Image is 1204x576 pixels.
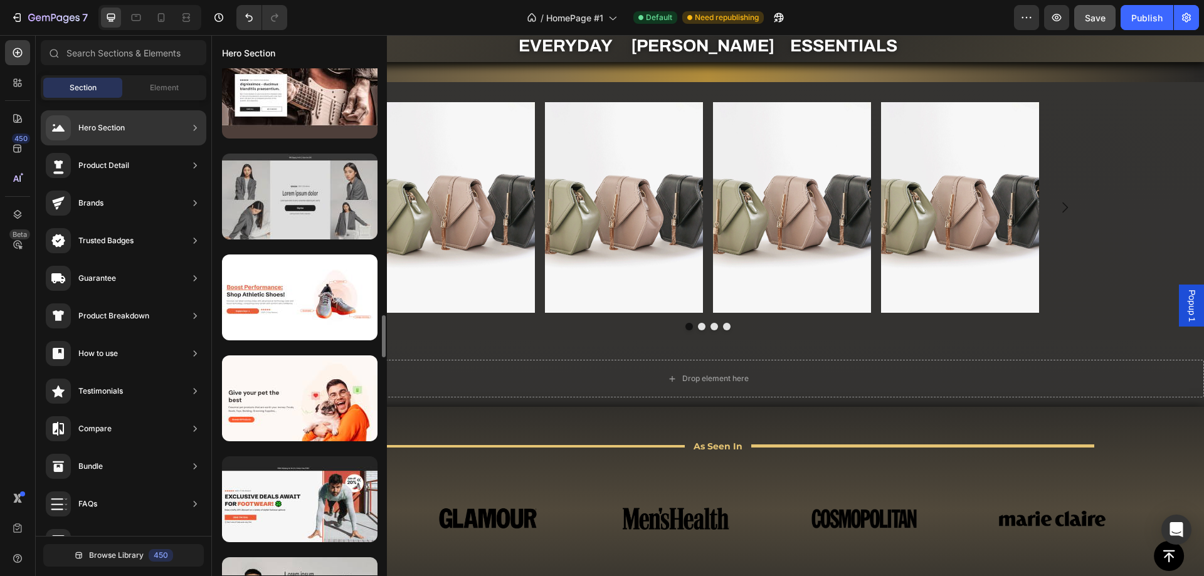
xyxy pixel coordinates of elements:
div: How to use [78,347,118,360]
span: Element [150,82,179,93]
button: Dot [474,288,482,295]
span: Need republishing [695,12,759,23]
div: Product Breakdown [78,310,149,322]
div: Compare [78,422,112,435]
span: Default [646,12,672,23]
img: Alt image [976,430,1082,537]
img: [object Object] [599,454,706,514]
div: Open Intercom Messenger [1161,515,1191,545]
span: Section [70,82,97,93]
img: Alt image [223,430,330,537]
button: Browse Library450 [43,544,204,567]
div: Undo/Redo [236,5,287,30]
img: [object Object] [411,473,518,495]
button: Dot [512,288,519,295]
span: / [541,11,544,24]
div: Publish [1131,11,1163,24]
div: Drop element here [471,338,537,348]
span: Browse Library [89,550,144,561]
button: Save [1074,5,1116,30]
img: image_demo.jpg [670,67,828,278]
img: image_demo.jpg [502,67,660,278]
div: Bundle [78,460,103,473]
div: Product Detail [78,159,129,172]
img: image_demo.jpg [334,67,492,278]
div: Brands [78,197,103,209]
div: Guarantee [78,272,116,285]
button: Dot [487,288,494,295]
p: As Seen In [482,406,531,417]
div: FAQs [78,498,97,510]
div: Hero Section [78,122,125,134]
div: Beta [9,229,30,239]
img: [object Object] [788,430,894,537]
button: Carousel Back Arrow [122,155,157,190]
button: Carousel Next Arrow [836,155,871,190]
div: Social Proof [78,535,122,548]
div: 450 [149,549,173,562]
input: Search Sections & Elements [41,40,206,65]
button: 7 [5,5,93,30]
button: Dot [499,288,507,295]
span: Save [1085,13,1106,23]
button: Publish [1121,5,1173,30]
img: image_demo.jpg [166,67,324,278]
div: Testimonials [78,385,123,397]
span: HomePage #1 [546,11,603,24]
div: 450 [12,134,30,144]
p: 7 [82,10,88,25]
div: Trusted Badges [78,234,134,247]
img: Alt image [35,430,142,537]
iframe: Design area [211,35,1204,576]
span: Popup 1 [974,254,986,286]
